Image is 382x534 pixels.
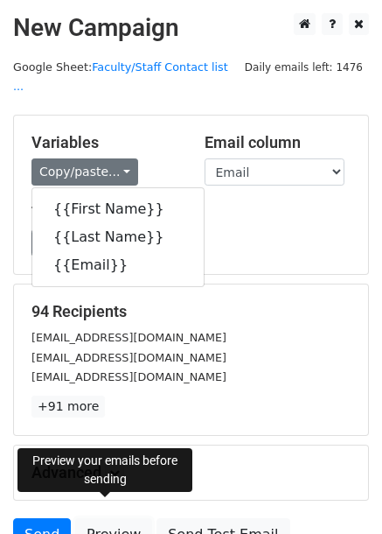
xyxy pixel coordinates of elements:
[31,302,351,321] h5: 94 Recipients
[31,158,138,186] a: Copy/paste...
[13,13,369,43] h2: New Campaign
[31,331,226,344] small: [EMAIL_ADDRESS][DOMAIN_NAME]
[13,60,228,94] small: Google Sheet:
[31,370,226,383] small: [EMAIL_ADDRESS][DOMAIN_NAME]
[239,58,369,77] span: Daily emails left: 1476
[31,396,105,418] a: +91 more
[239,60,369,74] a: Daily emails left: 1476
[32,251,204,279] a: {{Email}}
[17,448,192,492] div: Preview your emails before sending
[32,195,204,223] a: {{First Name}}
[31,351,226,364] small: [EMAIL_ADDRESS][DOMAIN_NAME]
[295,450,382,534] iframe: Chat Widget
[205,133,351,152] h5: Email column
[13,60,228,94] a: Faculty/Staff Contact list ...
[31,133,178,152] h5: Variables
[32,223,204,251] a: {{Last Name}}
